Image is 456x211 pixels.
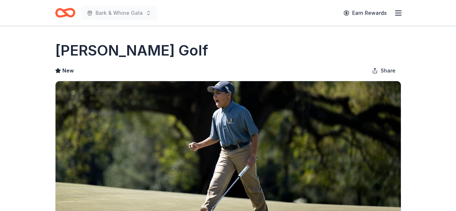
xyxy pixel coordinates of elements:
[381,66,395,75] span: Share
[366,63,401,78] button: Share
[55,4,75,21] a: Home
[62,66,74,75] span: New
[81,6,157,20] button: Bark & Whine Gala
[96,9,143,17] span: Bark & Whine Gala
[339,6,391,19] a: Earn Rewards
[55,40,208,61] h1: [PERSON_NAME] Golf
